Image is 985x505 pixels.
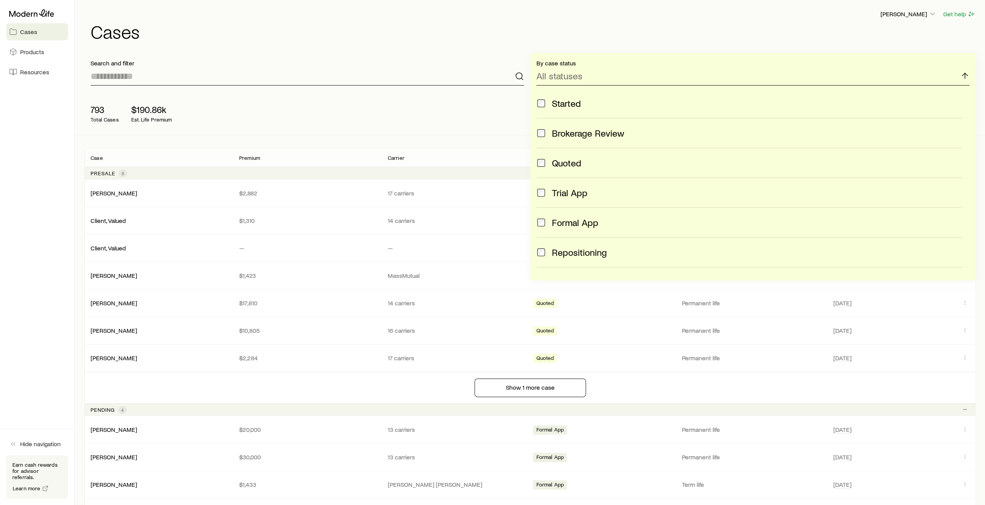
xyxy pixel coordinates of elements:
div: Earn cash rewards for advisor referrals.Learn more [6,455,68,499]
span: [DATE] [833,327,851,334]
p: $30,000 [239,453,375,461]
input: Repositioning [537,248,545,256]
p: $1,423 [239,272,375,279]
p: 14 carriers [388,299,524,307]
a: Cases [6,23,68,40]
a: [PERSON_NAME] [91,481,137,488]
span: [DATE] [833,299,851,307]
input: Formal App [537,219,545,226]
div: Client, Valued [91,244,126,252]
p: Permanent life [682,327,824,334]
p: Pending [91,407,115,413]
p: $2,284 [239,354,375,362]
span: Products [20,48,44,56]
p: Permanent life [682,453,824,461]
p: 17 carriers [388,354,524,362]
a: Products [6,43,68,60]
span: Started [552,98,581,109]
p: By case status [536,59,970,67]
button: Get help [943,10,976,19]
div: [PERSON_NAME] [91,299,137,307]
p: $1,310 [239,217,375,224]
p: [PERSON_NAME] [881,10,936,18]
p: Est. Life Premium [131,116,172,123]
a: [PERSON_NAME] [91,453,137,460]
p: 13 carriers [388,453,524,461]
span: [DATE] [833,481,851,488]
p: — [388,244,524,252]
span: Hide navigation [20,440,61,448]
div: [PERSON_NAME] [91,354,137,362]
p: $2,882 [239,189,375,197]
a: Resources [6,63,68,80]
p: Search and filter [91,59,524,67]
h1: Cases [91,22,976,41]
a: [PERSON_NAME] [91,272,137,279]
p: Total Cases [91,116,119,123]
p: Carrier [388,155,404,161]
span: Formal App [552,217,598,228]
span: Resources [20,68,49,76]
span: Formal App [536,426,564,435]
p: MassMutual [388,272,524,279]
input: Trial App [537,189,545,197]
span: Quoted [552,157,581,168]
span: Trial App [552,187,588,198]
div: [PERSON_NAME] [91,272,137,280]
a: [PERSON_NAME] [91,327,137,334]
p: 17 carriers [388,189,524,197]
p: Permanent life [682,299,824,307]
span: Formal App [536,481,564,490]
div: [PERSON_NAME] [91,426,137,434]
div: [PERSON_NAME] [91,327,137,335]
p: Permanent life [682,354,824,362]
span: 8 [122,170,124,176]
button: Hide navigation [6,435,68,452]
span: Repositioning [552,247,607,258]
p: $20,000 [239,426,375,433]
span: Quoted [536,327,554,336]
p: 14 carriers [388,217,524,224]
button: Show 1 more case [475,378,586,397]
div: [PERSON_NAME] [91,481,137,489]
p: $10,805 [239,327,375,334]
a: [PERSON_NAME] [91,189,137,197]
p: Case [91,155,103,161]
p: 793 [91,104,119,115]
p: 16 carriers [388,327,524,334]
span: Learn more [13,486,41,491]
button: [PERSON_NAME] [880,10,937,19]
div: Client, Valued [91,217,126,225]
a: Client, Valued [91,244,126,252]
p: Premium [239,155,260,161]
p: [PERSON_NAME] [PERSON_NAME] [388,481,524,488]
p: 13 carriers [388,426,524,433]
p: Earn cash rewards for advisor referrals. [12,462,62,480]
input: Quoted [537,159,545,167]
span: Brokerage Review [552,128,624,139]
p: Term life [682,481,824,488]
p: Presale [91,170,115,176]
a: [PERSON_NAME] [91,426,137,433]
span: [DATE] [833,354,851,362]
span: Quoted [536,300,554,308]
p: Permanent life [682,426,824,433]
div: [PERSON_NAME] [91,453,137,461]
input: Started [537,99,545,107]
p: $1,433 [239,481,375,488]
p: — [239,244,375,252]
span: Formal App [536,454,564,462]
span: Cases [20,28,37,36]
span: [DATE] [833,453,851,461]
p: All statuses [536,70,582,81]
p: $17,810 [239,299,375,307]
a: Client, Valued [91,217,126,224]
input: Brokerage Review [537,129,545,137]
a: [PERSON_NAME] [91,354,137,361]
span: [DATE] [833,426,851,433]
a: [PERSON_NAME] [91,299,137,306]
span: Quoted [536,355,554,363]
p: $190.86k [131,104,172,115]
span: 4 [121,407,124,413]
